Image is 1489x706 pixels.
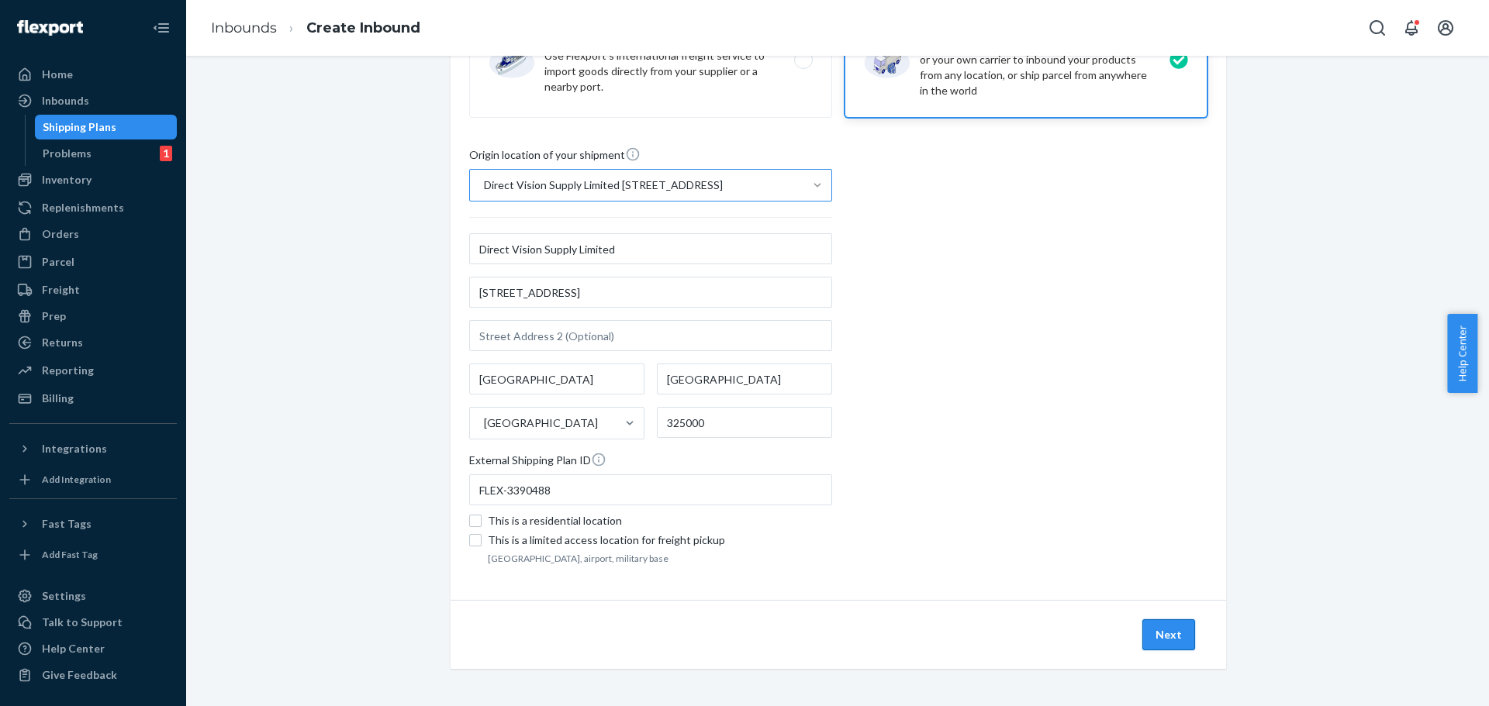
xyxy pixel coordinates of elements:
a: Add Integration [9,467,177,492]
a: Shipping Plans [35,115,178,139]
div: 1 [160,146,172,161]
footer: [GEOGRAPHIC_DATA], airport, military base [488,552,832,565]
a: Reporting [9,358,177,383]
input: Direct Vision Supply Limited [STREET_ADDRESS] [482,177,484,193]
div: Returns [42,335,83,350]
button: Help Center [1447,314,1477,393]
button: Open Search Box [1362,12,1393,43]
div: Parcel [42,254,74,270]
div: Reporting [42,363,94,378]
a: Replenishments [9,195,177,220]
div: Shipping Plans [43,119,116,135]
div: Inbounds [42,93,89,108]
div: This is a limited access location for freight pickup [488,532,832,548]
a: Inbounds [211,19,277,36]
a: Settings [9,584,177,608]
button: Next [1142,619,1195,650]
input: Enter external shipping plan ID [469,474,832,505]
input: Street Address 2 (Optional) [469,320,832,351]
input: [GEOGRAPHIC_DATA] [482,415,484,431]
div: Add Integration [42,473,111,486]
a: Help Center [9,636,177,661]
div: Help Center [42,641,105,656]
a: Prep [9,304,177,329]
input: First & Last Name [469,233,832,264]
input: This is a limited access location for freight pickup [469,534,482,546]
div: Billing [42,391,74,406]
a: Talk to Support [9,610,177,635]
ol: breadcrumbs [199,5,433,51]
div: Settings [42,588,86,604]
button: Close Navigation [146,12,177,43]
a: Orders [9,222,177,246]
div: Fast Tags [42,516,92,532]
input: State [657,363,832,394]
span: External Shipping Plan ID [469,452,606,474]
input: Street Address [469,277,832,308]
div: This is a residential location [488,513,832,529]
div: Orders [42,226,79,242]
span: Origin location of your shipment [469,146,641,169]
a: Inbounds [9,88,177,113]
a: Inventory [9,167,177,192]
div: Freight [42,282,80,298]
div: Give Feedback [42,667,117,683]
div: Home [42,67,73,82]
button: Give Feedback [9,663,177,687]
a: Freight [9,277,177,302]
div: Inventory [42,172,92,188]
a: Problems1 [35,141,178,166]
input: This is a residential location [469,515,482,527]
div: Talk to Support [42,615,123,630]
a: Parcel [9,250,177,274]
a: Home [9,62,177,87]
a: Add Fast Tag [9,542,177,567]
a: Create Inbound [306,19,420,36]
div: Add Fast Tag [42,548,98,561]
div: Integrations [42,441,107,456]
div: Prep [42,308,66,324]
a: Returns [9,330,177,355]
div: Replenishments [42,200,124,215]
button: Fast Tags [9,511,177,536]
input: City [469,363,644,394]
a: Billing [9,386,177,411]
div: [GEOGRAPHIC_DATA] [484,415,598,431]
button: Open notifications [1396,12,1427,43]
button: Integrations [9,436,177,461]
input: ZIP Code [657,407,832,438]
div: Problems [43,146,92,161]
button: Open account menu [1430,12,1461,43]
div: Direct Vision Supply Limited [STREET_ADDRESS] [484,177,723,193]
img: Flexport logo [17,20,83,36]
